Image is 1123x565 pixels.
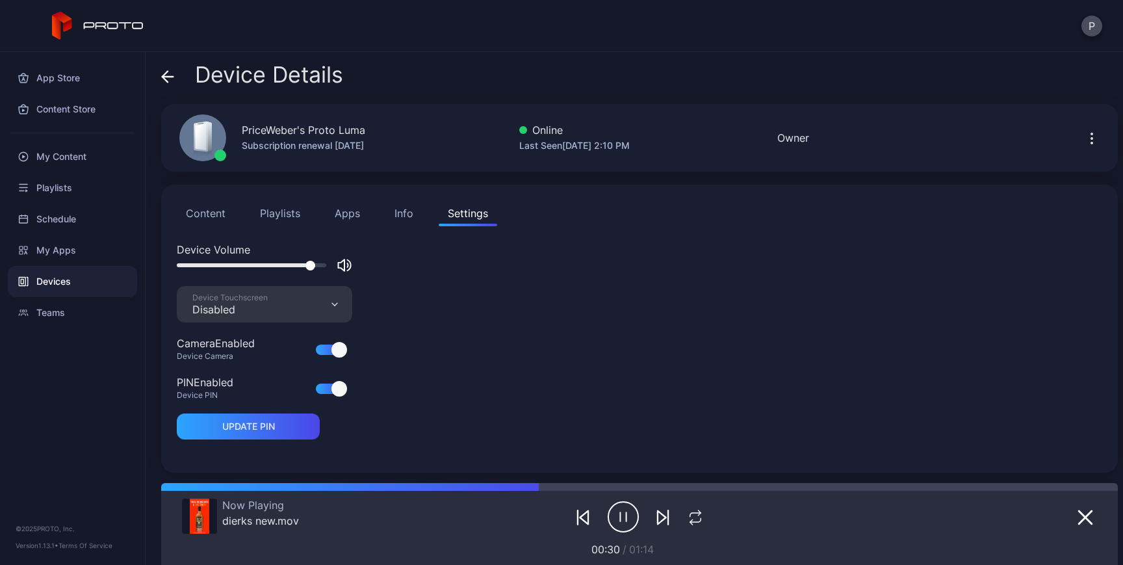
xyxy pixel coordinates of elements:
div: Online [519,122,630,138]
a: Teams [8,297,137,328]
div: Now Playing [222,499,299,512]
div: Settings [448,205,488,221]
div: PIN Enabled [177,374,233,390]
a: My Apps [8,235,137,266]
a: Devices [8,266,137,297]
span: 01:14 [629,543,654,556]
div: Device PIN [177,390,249,401]
button: Info [385,200,422,226]
div: Info [394,205,413,221]
a: Content Store [8,94,137,125]
button: P [1081,16,1102,36]
div: Device Touchscreen [192,293,268,303]
span: / [623,543,626,556]
button: UPDATE PIN [177,414,320,440]
a: Terms Of Service [58,542,112,549]
a: Schedule [8,204,137,235]
button: Playlists [251,200,309,226]
a: My Content [8,141,137,172]
span: Version 1.13.1 • [16,542,58,549]
div: UPDATE PIN [222,421,275,432]
a: Playlists [8,172,137,204]
div: Camera Enabled [177,335,255,351]
span: 00:30 [591,543,620,556]
div: Device Camera [177,351,270,361]
button: Content [177,200,235,226]
a: App Store [8,62,137,94]
div: PriceWeber's Proto Luma [242,122,365,138]
div: dierks new.mov [222,514,299,527]
span: Device Details [195,62,343,87]
button: Apps [326,200,369,226]
div: Disabled [192,303,268,316]
button: Device TouchscreenDisabled [177,286,352,322]
button: Settings [439,200,497,226]
div: © 2025 PROTO, Inc. [16,523,129,534]
div: Device Volume [177,242,1102,257]
div: Owner [777,130,809,146]
div: Last Seen [DATE] 2:10 PM [519,138,630,153]
div: Subscription renewal [DATE] [242,138,365,153]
